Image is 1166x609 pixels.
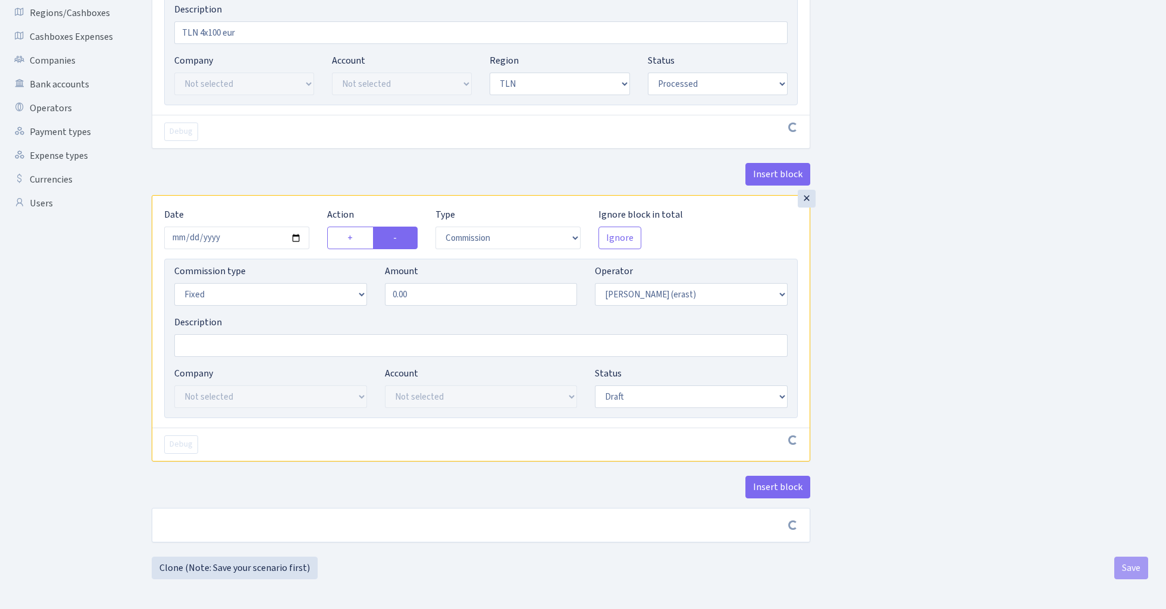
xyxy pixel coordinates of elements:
button: Debug [164,123,198,141]
button: Ignore [598,227,641,249]
label: Date [164,208,184,222]
a: Cashboxes Expenses [6,25,125,49]
button: Debug [164,435,198,454]
div: × [798,190,816,208]
button: Insert block [745,163,810,186]
label: Status [648,54,675,68]
label: Region [490,54,519,68]
label: Description [174,315,222,329]
label: Operator [595,264,633,278]
label: Account [332,54,365,68]
label: Type [435,208,455,222]
label: Account [385,366,418,381]
label: Commission type [174,264,246,278]
a: Expense types [6,144,125,168]
button: Insert block [745,476,810,498]
label: Amount [385,264,418,278]
label: Ignore block in total [598,208,683,222]
a: Bank accounts [6,73,125,96]
a: Users [6,192,125,215]
a: Payment types [6,120,125,144]
label: Company [174,54,213,68]
a: Currencies [6,168,125,192]
a: Regions/Cashboxes [6,1,125,25]
label: - [373,227,418,249]
a: Companies [6,49,125,73]
label: + [327,227,374,249]
label: Company [174,366,213,381]
a: Clone (Note: Save your scenario first) [152,557,318,579]
a: Operators [6,96,125,120]
label: Action [327,208,354,222]
button: Save [1114,557,1148,579]
label: Description [174,2,222,17]
label: Status [595,366,622,381]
